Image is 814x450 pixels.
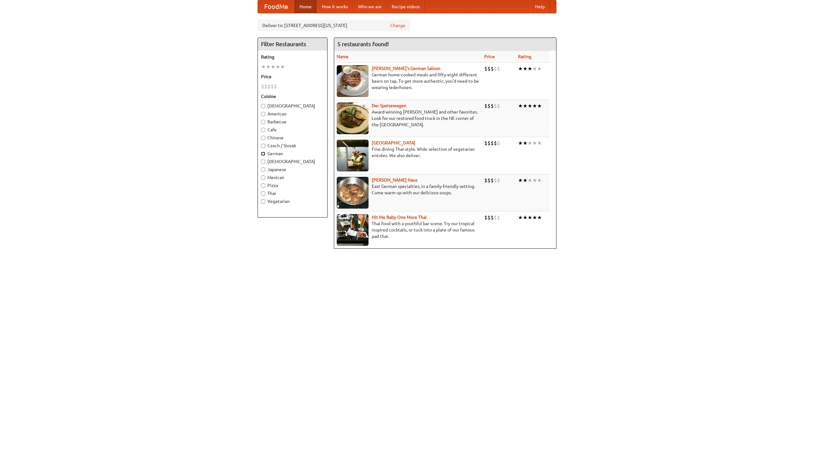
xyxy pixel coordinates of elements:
li: $ [494,140,497,147]
li: $ [484,140,487,147]
label: [DEMOGRAPHIC_DATA] [261,103,324,109]
a: Home [294,0,317,13]
p: East German specialties, in a family-friendly setting. Come warm up with our delicious soups. [337,183,479,196]
input: Czech / Slovak [261,144,265,148]
a: Help [530,0,550,13]
li: $ [487,140,491,147]
h4: Filter Restaurants [258,38,327,51]
a: How it works [317,0,353,13]
label: [DEMOGRAPHIC_DATA] [261,158,324,165]
label: Japanese [261,166,324,173]
li: $ [271,83,274,90]
li: $ [487,102,491,109]
label: German [261,150,324,157]
input: Mexican [261,176,265,180]
label: Czech / Slovak [261,142,324,149]
a: Hit Me Baby One More Thai [372,215,427,220]
input: Thai [261,191,265,196]
li: $ [494,214,497,221]
label: Pizza [261,182,324,189]
input: [DEMOGRAPHIC_DATA] [261,160,265,164]
li: $ [487,177,491,184]
li: $ [491,214,494,221]
li: $ [267,83,271,90]
p: Thai food with a youthful bar scene. Try our tropical inspired cocktails, or tuck into a plate of... [337,220,479,239]
li: ★ [523,102,528,109]
li: $ [491,140,494,147]
a: Change [390,22,405,29]
li: $ [497,140,500,147]
label: Chinese [261,135,324,141]
li: ★ [537,65,542,72]
label: Thai [261,190,324,197]
li: ★ [271,63,275,70]
li: ★ [532,140,537,147]
ng-pluralize: 5 restaurants found! [337,41,389,47]
a: Price [484,54,495,59]
a: Recipe videos [387,0,425,13]
img: kohlhaus.jpg [337,177,369,209]
p: Award-winning [PERSON_NAME] and other favorites. Look for our restored food truck in the NE corne... [337,109,479,128]
a: [PERSON_NAME]'s German Saloon [372,66,440,71]
label: Barbecue [261,119,324,125]
li: $ [494,65,497,72]
p: Fine dining Thai-style. Wide selection of vegetarian entrées. We also deliver. [337,146,479,159]
img: babythai.jpg [337,214,369,246]
li: $ [491,65,494,72]
label: Cafe [261,127,324,133]
li: $ [487,65,491,72]
li: $ [497,65,500,72]
li: $ [494,102,497,109]
li: ★ [518,65,523,72]
img: esthers.jpg [337,65,369,97]
li: ★ [523,177,528,184]
li: ★ [537,177,542,184]
li: ★ [528,140,532,147]
li: ★ [532,65,537,72]
li: ★ [537,140,542,147]
img: satay.jpg [337,140,369,171]
li: ★ [537,214,542,221]
li: ★ [523,140,528,147]
li: $ [484,65,487,72]
h5: Cuisine [261,93,324,100]
li: ★ [266,63,271,70]
input: Cafe [261,128,265,132]
li: ★ [537,102,542,109]
li: ★ [518,177,523,184]
li: ★ [523,214,528,221]
h5: Rating [261,54,324,60]
li: ★ [528,214,532,221]
input: Barbecue [261,120,265,124]
li: ★ [275,63,280,70]
a: [GEOGRAPHIC_DATA] [372,140,415,145]
li: ★ [523,65,528,72]
li: $ [261,83,264,90]
li: ★ [518,102,523,109]
li: $ [264,83,267,90]
li: $ [274,83,277,90]
li: ★ [528,102,532,109]
label: Mexican [261,174,324,181]
a: [PERSON_NAME] Haus [372,177,417,183]
li: $ [484,214,487,221]
li: ★ [532,214,537,221]
li: $ [497,214,500,221]
label: American [261,111,324,117]
img: speisewagen.jpg [337,102,369,134]
li: ★ [532,177,537,184]
li: $ [491,102,494,109]
input: [DEMOGRAPHIC_DATA] [261,104,265,108]
input: Japanese [261,168,265,172]
li: $ [484,102,487,109]
div: Deliver to: [STREET_ADDRESS][US_STATE] [258,20,410,31]
input: Vegetarian [261,199,265,204]
h5: Price [261,73,324,80]
li: ★ [518,214,523,221]
a: Der Speisewagen [372,103,406,108]
input: German [261,152,265,156]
